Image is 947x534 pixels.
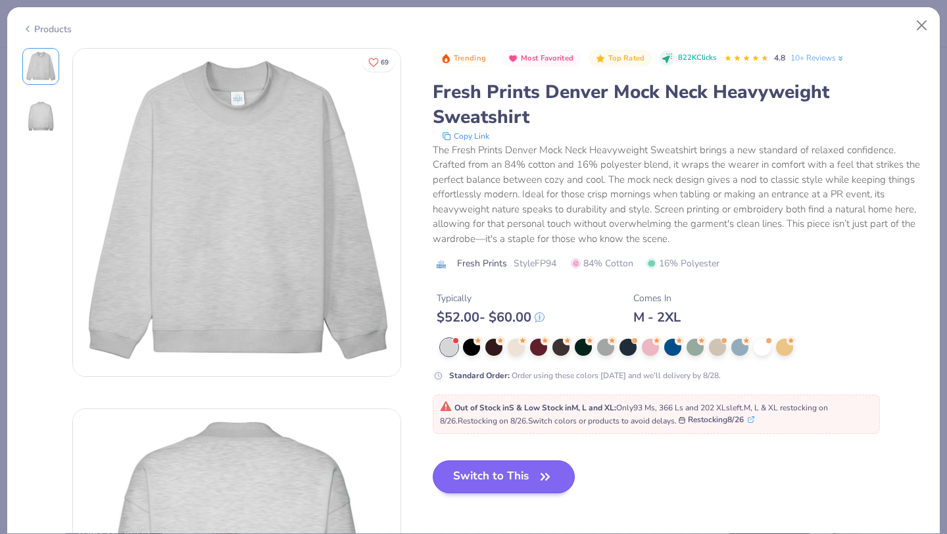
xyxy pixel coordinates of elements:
[457,256,507,270] span: Fresh Prints
[508,53,518,64] img: Most Favorited sort
[433,143,925,247] div: The Fresh Prints Denver Mock Neck Heavyweight Sweatshirt brings a new standard of relaxed confide...
[73,49,401,376] img: Front
[434,50,493,67] button: Badge Button
[516,402,616,413] strong: & Low Stock in M, L and XL :
[514,256,556,270] span: Style FP94
[22,22,72,36] div: Products
[633,291,681,305] div: Comes In
[678,53,716,64] span: 822K Clicks
[438,130,493,143] button: copy to clipboard
[433,80,925,130] div: Fresh Prints Denver Mock Neck Heavyweight Sweatshirt
[608,55,645,62] span: Top Rated
[774,53,785,63] span: 4.8
[724,48,769,69] div: 4.8 Stars
[441,53,451,64] img: Trending sort
[910,13,935,38] button: Close
[433,460,575,493] button: Switch to This
[521,55,573,62] span: Most Favorited
[381,59,389,66] span: 69
[454,402,516,413] strong: Out of Stock in S
[433,259,450,270] img: brand logo
[454,55,486,62] span: Trending
[646,256,719,270] span: 16% Polyester
[449,370,510,381] strong: Standard Order :
[679,414,754,425] button: Restocking8/26
[437,291,545,305] div: Typically
[571,256,633,270] span: 84% Cotton
[440,402,828,426] span: Only 93 Ms, 366 Ls and 202 XLs left. M, L & XL restocking on 8/26. Restocking on 8/26. Switch col...
[449,370,721,381] div: Order using these colors [DATE] and we’ll delivery by 8/28.
[633,309,681,326] div: M - 2XL
[362,53,395,72] button: Like
[437,309,545,326] div: $ 52.00 - $ 60.00
[25,51,57,82] img: Front
[595,53,606,64] img: Top Rated sort
[790,52,845,64] a: 10+ Reviews
[589,50,652,67] button: Badge Button
[501,50,581,67] button: Badge Button
[25,101,57,132] img: Back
